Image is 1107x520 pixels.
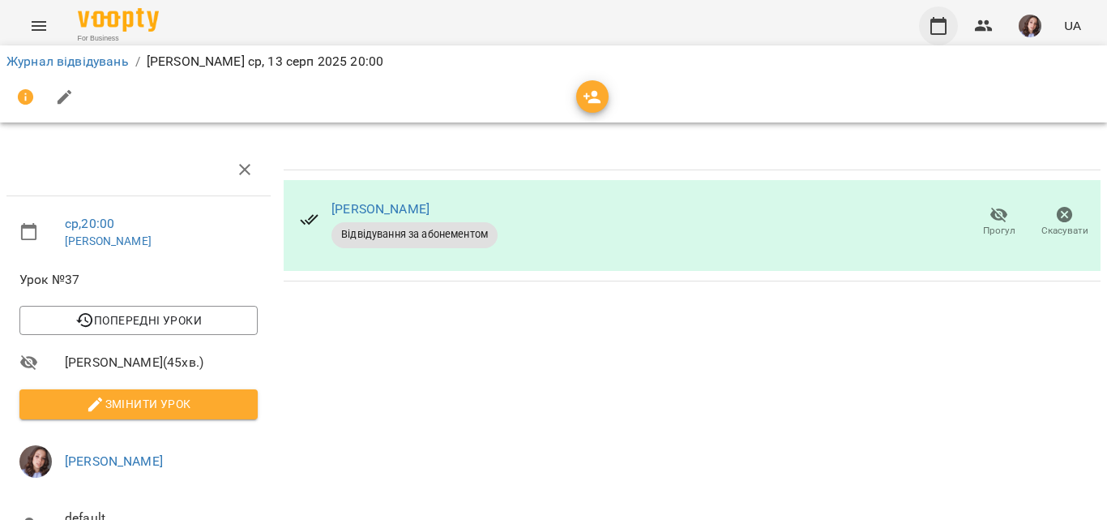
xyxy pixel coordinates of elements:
li: / [135,52,140,71]
img: Voopty Logo [78,8,159,32]
span: Прогул [983,224,1015,238]
a: [PERSON_NAME] [65,234,152,247]
button: Скасувати [1032,200,1097,245]
button: Попередні уроки [19,306,258,335]
span: Урок №37 [19,270,258,290]
span: [PERSON_NAME] ( 45 хв. ) [65,353,258,372]
nav: breadcrumb [6,52,1101,71]
img: 8e6d9769290247367f0f90eeedd3a5ee.jpg [1019,15,1041,37]
span: UA [1064,17,1081,34]
span: Відвідування за абонементом [331,227,498,242]
span: Скасувати [1041,224,1088,238]
a: [PERSON_NAME] [65,453,163,469]
span: Змінити урок [32,394,245,414]
span: Попередні уроки [32,311,245,330]
img: 8e6d9769290247367f0f90eeedd3a5ee.jpg [19,445,52,478]
span: For Business [78,33,159,44]
a: Журнал відвідувань [6,54,129,69]
button: UA [1058,11,1088,41]
a: [PERSON_NAME] [331,201,430,217]
button: Menu [19,6,58,45]
button: Змінити урок [19,389,258,419]
button: Прогул [966,200,1032,245]
a: ср , 20:00 [65,216,114,231]
p: [PERSON_NAME] ср, 13 серп 2025 20:00 [147,52,383,71]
